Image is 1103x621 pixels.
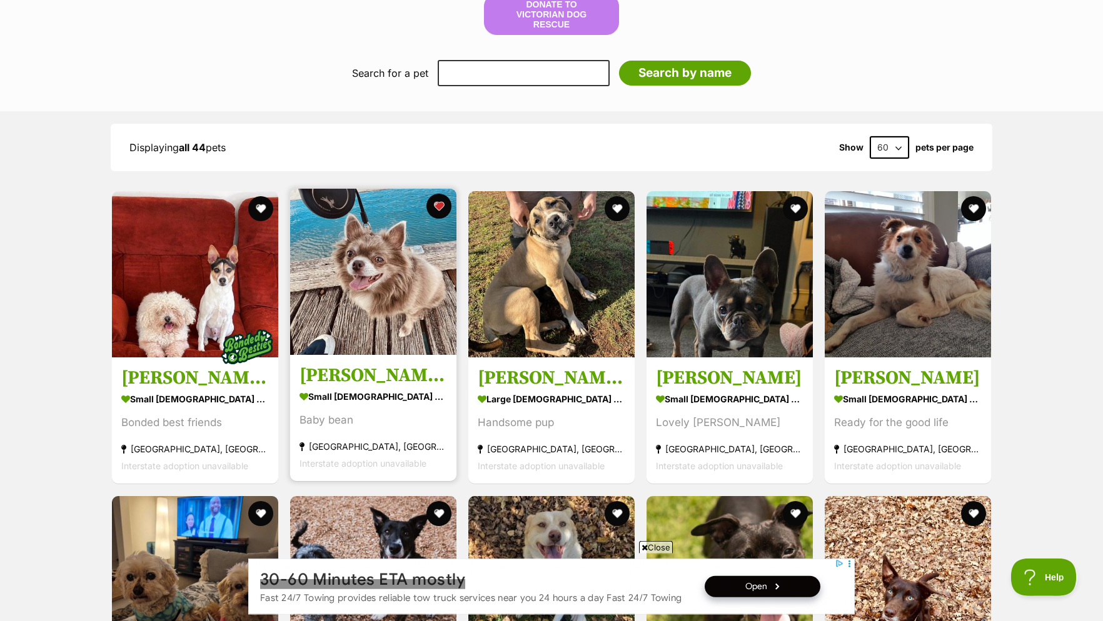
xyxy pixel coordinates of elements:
[300,364,447,388] h3: [PERSON_NAME] [PERSON_NAME]
[468,191,635,357] img: Archer Tamblyn
[656,441,803,458] div: [GEOGRAPHIC_DATA], [GEOGRAPHIC_DATA]
[478,367,625,390] h3: [PERSON_NAME] [PERSON_NAME]
[121,441,269,458] div: [GEOGRAPHIC_DATA], [GEOGRAPHIC_DATA]
[619,61,751,86] input: Search by name
[248,501,273,526] button: favourite
[248,196,273,221] button: favourite
[300,388,447,406] div: small [DEMOGRAPHIC_DATA] Dog
[121,415,269,432] div: Bonded best friends
[656,390,803,409] div: small [DEMOGRAPHIC_DATA] Dog
[248,559,855,615] iframe: Advertisement
[825,191,991,357] img: Basil Silvanus
[112,191,278,357] img: Oscar and Lily Tamblyn
[656,461,783,472] span: Interstate adoption unavailable
[825,357,991,484] a: [PERSON_NAME] small [DEMOGRAPHIC_DATA] Dog Ready for the good life [GEOGRAPHIC_DATA], [GEOGRAPHIC...
[647,357,813,484] a: [PERSON_NAME] small [DEMOGRAPHIC_DATA] Dog Lovely [PERSON_NAME] [GEOGRAPHIC_DATA], [GEOGRAPHIC_DA...
[179,141,206,154] strong: all 44
[300,412,447,429] div: Baby bean
[290,189,456,355] img: Nola Bean Tamblyn
[656,415,803,432] div: Lovely [PERSON_NAME]
[129,141,226,154] span: Displaying pets
[961,196,986,221] button: favourite
[783,501,808,526] button: favourite
[478,461,605,472] span: Interstate adoption unavailable
[121,367,269,390] h3: [PERSON_NAME] and [PERSON_NAME]
[426,194,451,219] button: favourite
[478,415,625,432] div: Handsome pup
[478,390,625,409] div: large [DEMOGRAPHIC_DATA] Dog
[834,415,982,432] div: Ready for the good life
[112,357,278,484] a: [PERSON_NAME] and [PERSON_NAME] small [DEMOGRAPHIC_DATA] Dog Bonded best friends [GEOGRAPHIC_DATA...
[915,142,974,152] label: pets per page
[656,367,803,390] h3: [PERSON_NAME]
[839,142,864,152] span: Show
[639,541,673,554] span: Close
[605,196,630,221] button: favourite
[961,501,986,526] button: favourite
[783,196,808,221] button: favourite
[834,367,982,390] h3: [PERSON_NAME]
[121,390,269,409] div: small [DEMOGRAPHIC_DATA] Dog
[647,191,813,357] img: Lily Tamblyn
[290,355,456,482] a: [PERSON_NAME] [PERSON_NAME] small [DEMOGRAPHIC_DATA] Dog Baby bean [GEOGRAPHIC_DATA], [GEOGRAPHIC...
[834,390,982,409] div: small [DEMOGRAPHIC_DATA] Dog
[1011,559,1078,596] iframe: Help Scout Beacon - Open
[426,501,451,526] button: favourite
[834,441,982,458] div: [GEOGRAPHIC_DATA], [GEOGRAPHIC_DATA]
[352,67,428,79] label: Search for a pet
[468,357,635,484] a: [PERSON_NAME] [PERSON_NAME] large [DEMOGRAPHIC_DATA] Dog Handsome pup [GEOGRAPHIC_DATA], [GEOGRAP...
[605,501,630,526] button: favourite
[216,316,278,379] img: bonded besties
[834,461,961,472] span: Interstate adoption unavailable
[478,441,625,458] div: [GEOGRAPHIC_DATA], [GEOGRAPHIC_DATA]
[300,459,426,469] span: Interstate adoption unavailable
[300,439,447,455] div: [GEOGRAPHIC_DATA], [GEOGRAPHIC_DATA]
[121,461,248,472] span: Interstate adoption unavailable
